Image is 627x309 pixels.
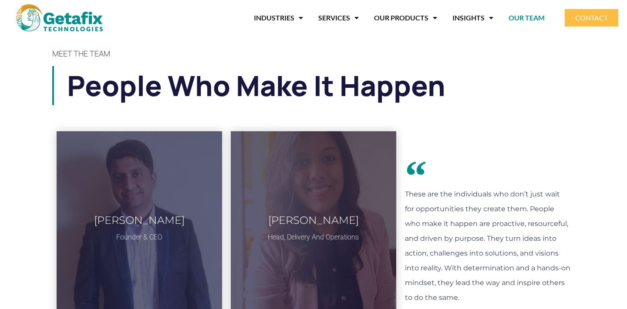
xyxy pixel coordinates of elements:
[124,8,545,28] nav: Menu
[374,8,437,28] a: OUR PRODUCTS
[509,8,545,28] a: OUR TEAM
[16,4,103,31] img: web and mobile application development company
[565,9,618,27] a: CONTACT
[575,14,608,21] span: CONTACT
[405,187,570,305] p: These are the individuals who don’t just wait for opportunities they create them. People who make...
[67,66,575,105] h1: People who make it happen
[452,8,493,28] a: INSIGHTS
[52,50,575,57] h4: MEET THE TEAM
[254,8,303,28] a: INDUSTRIES
[318,8,359,28] a: SERVICES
